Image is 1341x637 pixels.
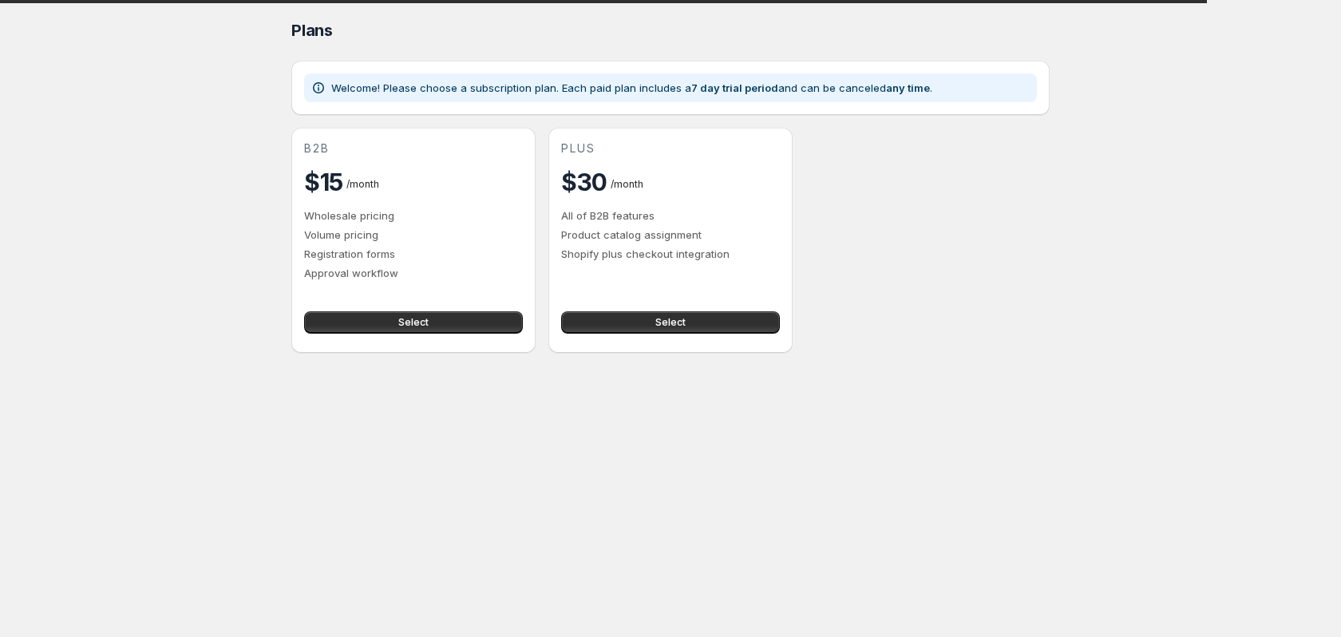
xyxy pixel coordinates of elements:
p: All of B2B features [561,208,780,224]
p: Registration forms [304,246,523,262]
p: Approval workflow [304,265,523,281]
button: Select [304,311,523,334]
p: Product catalog assignment [561,227,780,243]
b: 7 day trial period [691,81,778,94]
span: / month [346,178,379,190]
span: Select [398,316,429,329]
b: any time [886,81,930,94]
span: Plans [291,21,333,40]
p: Welcome! Please choose a subscription plan. Each paid plan includes a and can be canceled . [331,80,932,96]
button: Select [561,311,780,334]
h2: $30 [561,166,607,198]
span: b2b [304,140,330,156]
h2: $15 [304,166,343,198]
span: plus [561,140,595,156]
span: / month [611,178,643,190]
p: Wholesale pricing [304,208,523,224]
p: Shopify plus checkout integration [561,246,780,262]
p: Volume pricing [304,227,523,243]
span: Select [655,316,686,329]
